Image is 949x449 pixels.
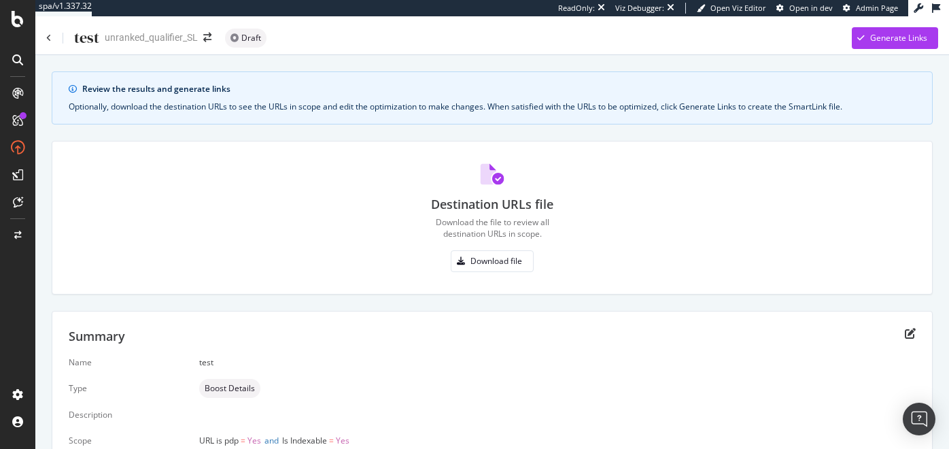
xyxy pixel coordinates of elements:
div: Download the file to review all destination URLs in scope. [424,216,560,239]
div: arrow-right-arrow-left [203,33,211,42]
span: Open Viz Editor [710,3,766,13]
a: Click to go back [46,34,52,42]
a: Open in dev [776,3,833,14]
div: edit [905,328,916,339]
span: Yes [247,435,261,446]
div: Description [69,409,177,420]
span: Boost Details [205,384,255,393]
span: Is Indexable [282,435,327,446]
span: URL is pdp [199,435,239,446]
div: neutral label [199,379,260,398]
span: Admin Page [856,3,898,13]
div: neutral label [225,29,266,48]
div: test [199,356,916,368]
div: Scope [69,435,177,446]
div: Type [69,382,177,394]
div: info banner [52,71,933,124]
a: Admin Page [843,3,898,14]
span: Open in dev [789,3,833,13]
button: Generate Links [852,27,938,49]
div: Viz Debugger: [615,3,664,14]
div: Optionally, download the destination URLs to see the URLs in scope and edit the optimization to m... [69,101,916,113]
span: Yes [336,435,349,446]
div: Download file [470,255,522,267]
div: Generate Links [870,32,927,44]
button: Download file [451,250,534,272]
div: ReadOnly: [558,3,595,14]
div: test [74,27,99,48]
span: = [329,435,334,446]
a: Open Viz Editor [697,3,766,14]
div: Name [69,356,177,368]
span: and [264,435,279,446]
span: = [241,435,245,446]
div: Destination URLs file [431,196,553,214]
img: svg%3e [480,163,504,185]
div: Review the results and generate links [82,83,916,95]
span: Draft [241,34,261,42]
div: Open Intercom Messenger [903,403,935,435]
div: Summary [69,328,125,346]
div: unranked_qualifier_SL [105,31,198,44]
